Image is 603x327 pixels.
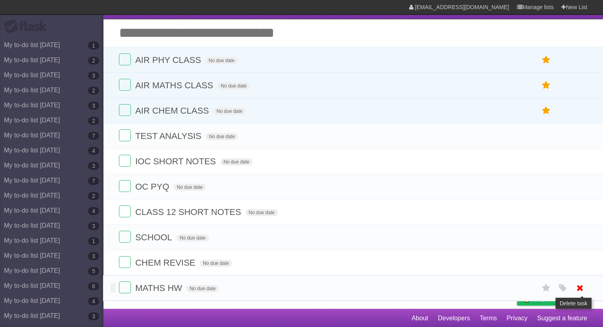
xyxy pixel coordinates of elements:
span: AIR MATHS CLASS [135,80,215,90]
b: 2 [88,87,99,95]
b: 4 [88,207,99,215]
b: 1 [88,42,99,49]
span: SCHOOL [135,232,174,242]
label: Star task [539,53,554,67]
label: Done [119,281,131,293]
b: 3 [88,312,99,320]
b: 6 [88,282,99,290]
label: Done [119,180,131,192]
label: Done [119,155,131,167]
label: Star task [539,104,554,117]
a: Developers [438,311,470,326]
a: Terms [480,311,497,326]
span: OC PYQ [135,182,171,192]
a: About [412,311,428,326]
b: 3 [88,222,99,230]
b: 2 [88,192,99,200]
b: 4 [88,147,99,155]
label: Done [119,104,131,116]
b: 2 [88,57,99,65]
span: No due date [176,234,209,241]
label: Done [119,53,131,65]
span: No due date [218,82,250,89]
span: AIR PHY CLASS [135,55,203,65]
label: Done [119,256,131,268]
span: No due date [206,133,238,140]
label: Done [119,231,131,243]
span: No due date [213,108,245,115]
label: Done [119,79,131,91]
span: CLASS 12 SHORT NOTES [135,207,243,217]
b: 7 [88,177,99,185]
label: Star task [539,281,554,295]
span: Buy me a coffee [534,291,583,305]
div: Flask [4,19,52,34]
label: Star task [539,79,554,92]
a: Privacy [507,311,527,326]
span: No due date [245,209,278,216]
span: No due date [186,285,218,292]
label: Done [119,129,131,141]
b: 1 [88,237,99,245]
span: AIR CHEM CLASS [135,106,211,116]
span: TEST ANALYSIS [135,131,203,141]
b: 4 [88,297,99,305]
span: No due date [220,158,253,165]
span: IOC SHORT NOTES [135,156,218,166]
span: CHEM REVISE [135,258,197,268]
a: Suggest a feature [537,311,587,326]
b: 2 [88,117,99,125]
b: 3 [88,252,99,260]
span: MATHS HW [135,283,184,293]
b: 3 [88,72,99,80]
span: No due date [200,260,232,267]
label: Done [119,205,131,217]
b: 3 [88,102,99,110]
b: 5 [88,267,99,275]
b: 3 [88,162,99,170]
span: No due date [174,184,206,191]
b: 7 [88,132,99,140]
span: No due date [205,57,237,64]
